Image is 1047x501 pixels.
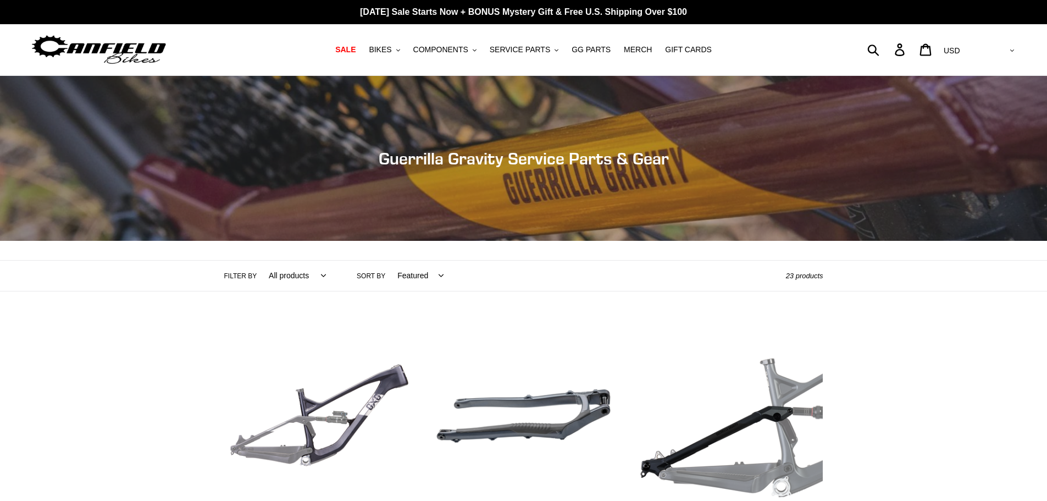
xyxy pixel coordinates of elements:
[335,45,356,54] span: SALE
[873,37,901,62] input: Search
[369,45,391,54] span: BIKES
[224,271,257,281] label: Filter by
[357,271,385,281] label: Sort by
[484,42,564,57] button: SERVICE PARTS
[330,42,361,57] a: SALE
[408,42,482,57] button: COMPONENTS
[660,42,717,57] a: GIFT CARDS
[30,32,168,67] img: Canfield Bikes
[572,45,611,54] span: GG PARTS
[363,42,405,57] button: BIKES
[665,45,712,54] span: GIFT CARDS
[624,45,652,54] span: MERCH
[379,148,669,168] span: Guerrilla Gravity Service Parts & Gear
[490,45,550,54] span: SERVICE PARTS
[566,42,616,57] a: GG PARTS
[786,272,823,280] span: 23 products
[413,45,468,54] span: COMPONENTS
[618,42,657,57] a: MERCH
